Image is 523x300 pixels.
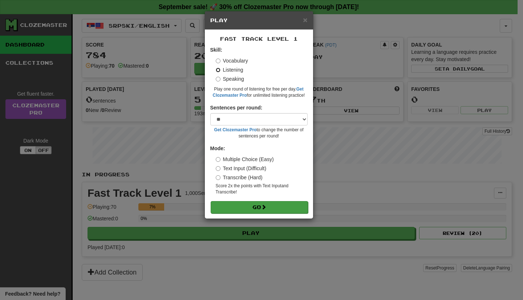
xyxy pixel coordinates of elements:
[303,16,307,24] span: ×
[216,77,220,81] input: Speaking
[216,174,263,181] label: Transcribe (Hard)
[216,68,220,72] input: Listening
[210,17,308,24] h5: Play
[216,157,220,162] input: Multiple Choice (Easy)
[216,59,220,63] input: Vocabulary
[216,183,308,195] small: Score 2x the points with Text Input and Transcribe !
[214,127,257,132] a: Get Clozemaster Pro
[216,175,220,180] input: Transcribe (Hard)
[211,201,308,213] button: Go
[216,75,244,83] label: Speaking
[210,47,222,53] strong: Skill:
[210,145,225,151] strong: Mode:
[210,86,308,99] small: Play one round of listening for free per day. for unlimited listening practice!
[303,16,307,24] button: Close
[216,57,248,64] label: Vocabulary
[216,66,243,73] label: Listening
[216,165,267,172] label: Text Input (Difficult)
[220,36,298,42] span: Fast Track Level 1
[216,156,274,163] label: Multiple Choice (Easy)
[216,166,220,171] input: Text Input (Difficult)
[210,104,263,111] label: Sentences per round:
[210,127,308,139] small: to change the number of sentences per round!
